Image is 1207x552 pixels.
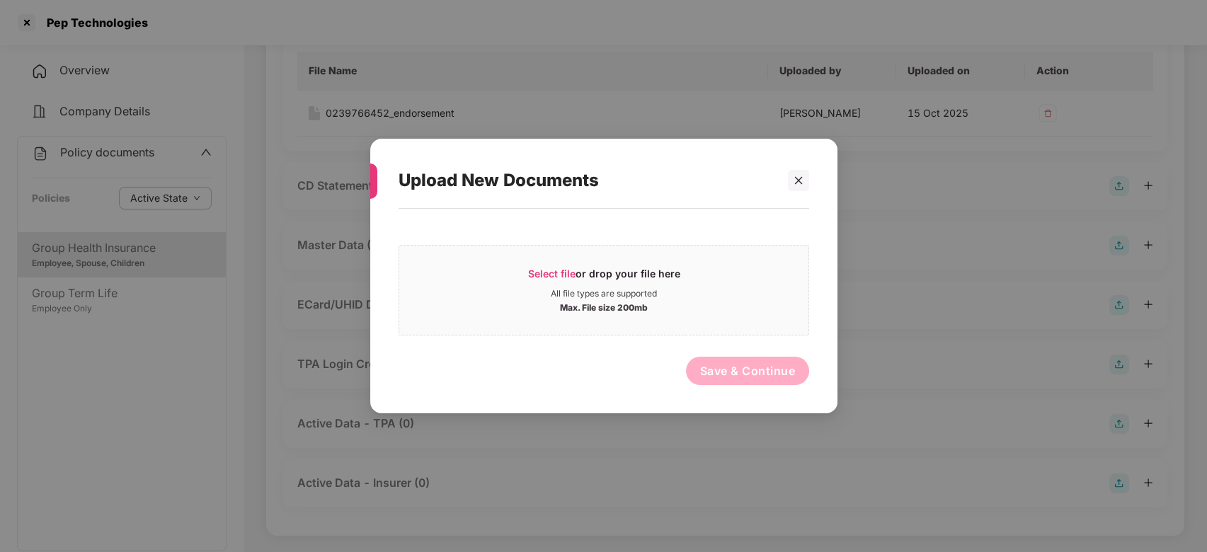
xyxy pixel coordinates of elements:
[527,268,575,280] span: Select file
[527,267,680,288] div: or drop your file here
[399,153,775,208] div: Upload New Documents
[399,256,808,324] span: Select fileor drop your file hereAll file types are supportedMax. File size 200mb
[793,176,803,185] span: close
[685,357,809,385] button: Save & Continue
[560,299,648,314] div: Max. File size 200mb
[551,288,657,299] div: All file types are supported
